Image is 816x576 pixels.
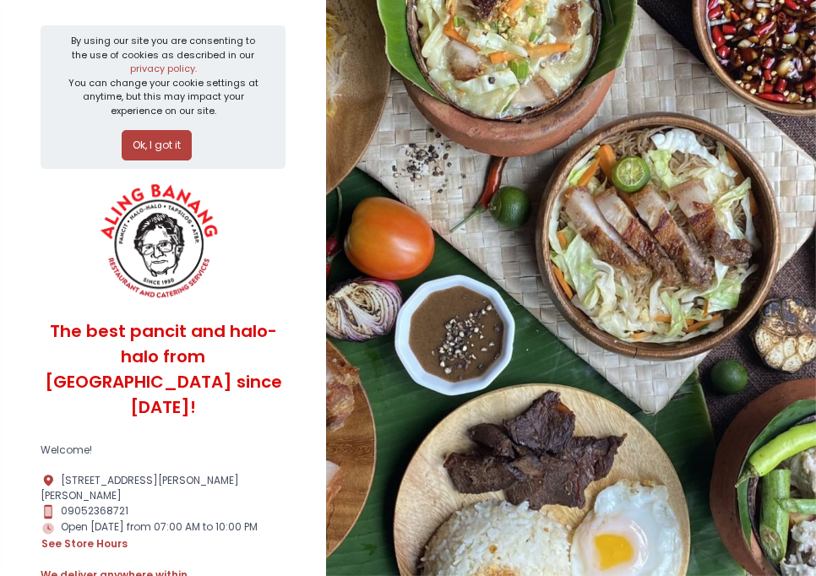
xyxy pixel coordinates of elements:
div: Open [DATE] from 07:00 AM to 10:00 PM [41,519,286,552]
img: ALING BANANG [90,179,231,306]
button: Ok, I got it [122,130,192,160]
button: see store hours [41,535,128,552]
div: [STREET_ADDRESS][PERSON_NAME][PERSON_NAME] [41,473,286,504]
div: By using our site you are consenting to the use of cookies as described in our You can change you... [67,34,259,117]
div: 09052368721 [41,503,286,519]
div: The best pancit and halo-halo from [GEOGRAPHIC_DATA] since [DATE]! [41,306,286,432]
div: Welcome! [41,443,286,458]
a: privacy policy. [130,62,197,75]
